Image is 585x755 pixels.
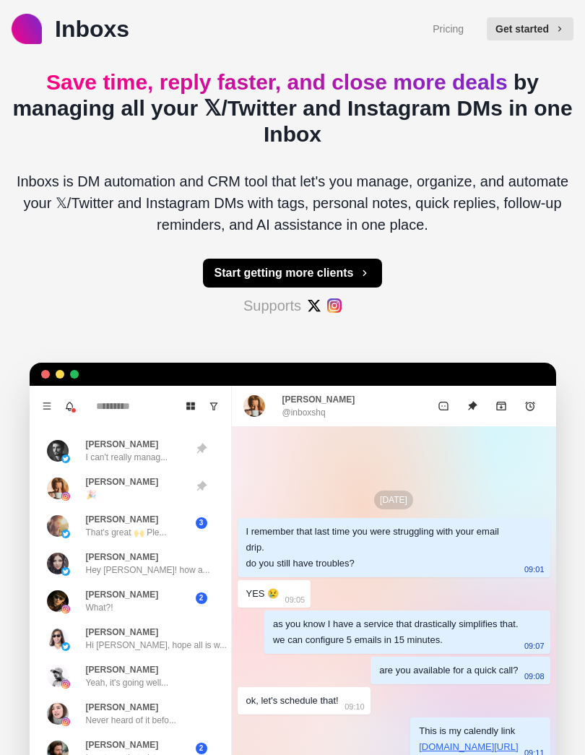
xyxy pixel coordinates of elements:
p: Supports [243,295,301,316]
button: Mark as unread [429,392,458,420]
p: 09:01 [524,561,545,577]
span: 3 [196,517,207,529]
button: Board View [179,394,202,418]
a: logoInboxs [12,12,129,46]
img: picture [47,478,69,499]
img: picture [61,492,70,501]
p: [PERSON_NAME] [86,738,159,751]
p: Inboxs [55,12,129,46]
p: [PERSON_NAME] [86,551,159,564]
p: [DOMAIN_NAME][URL] [419,739,518,755]
p: Never heard of it befo... [86,714,176,727]
img: # [307,298,321,313]
p: @inboxshq [282,406,326,419]
p: [PERSON_NAME] [86,438,159,451]
button: Add reminder [516,392,545,420]
span: 2 [196,743,207,754]
img: picture [61,567,70,576]
p: [PERSON_NAME] [86,588,159,601]
button: Start getting more clients [203,259,383,288]
p: [PERSON_NAME] [282,393,355,406]
p: 09:05 [285,592,305,608]
p: Yeah, it's going well... [86,676,169,689]
p: 09:07 [524,638,545,654]
span: 2 [196,592,207,604]
img: picture [61,717,70,726]
p: Hey [PERSON_NAME]! how a... [86,564,210,577]
div: ok, let's schedule that! [246,693,339,709]
p: [PERSON_NAME] [86,513,159,526]
img: picture [61,605,70,613]
img: picture [61,530,70,538]
p: 🎉 [86,488,97,501]
p: That's great 🙌 Ple... [86,526,167,539]
p: I can't really manag... [86,451,168,464]
p: [PERSON_NAME] [86,626,159,639]
p: Inboxs is DM automation and CRM tool that let's you manage, organize, and automate your 𝕏/Twitter... [12,171,573,236]
p: [PERSON_NAME] [86,701,159,714]
p: 09:10 [344,699,365,715]
p: What?! [86,601,113,614]
img: picture [47,628,69,650]
p: [PERSON_NAME] [86,663,159,676]
div: as you know I have a service that drastically simplifies that. we can configure 5 emails in 15 mi... [273,616,519,648]
img: picture [47,553,69,574]
p: [DATE] [374,491,413,509]
img: picture [47,515,69,537]
button: Menu [35,394,58,418]
img: picture [61,454,70,463]
button: Notifications [58,394,82,418]
img: logo [12,14,42,44]
img: picture [47,440,69,462]
div: This is my calendly link [419,723,518,755]
img: picture [61,642,70,651]
a: Pricing [433,22,464,37]
button: Unpin [458,392,487,420]
h2: by managing all your 𝕏/Twitter and Instagram DMs in one Inbox [12,69,573,147]
div: are you available for a quick call? [379,663,518,678]
button: Get started [487,17,573,40]
div: YES 😢 [246,586,279,602]
img: picture [47,665,69,687]
img: # [327,298,342,313]
img: picture [61,680,70,689]
button: Archive [487,392,516,420]
p: [PERSON_NAME] [86,475,159,488]
img: picture [243,395,265,417]
span: Save time, reply faster, and close more deals [46,70,513,94]
img: picture [47,703,69,725]
div: I remember that last time you were struggling with your email drip. do you still have troubles? [246,524,519,571]
button: Show unread conversations [202,394,225,418]
p: 09:08 [524,668,545,684]
p: Hi [PERSON_NAME], hope all is w... [86,639,227,652]
img: picture [47,590,69,612]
